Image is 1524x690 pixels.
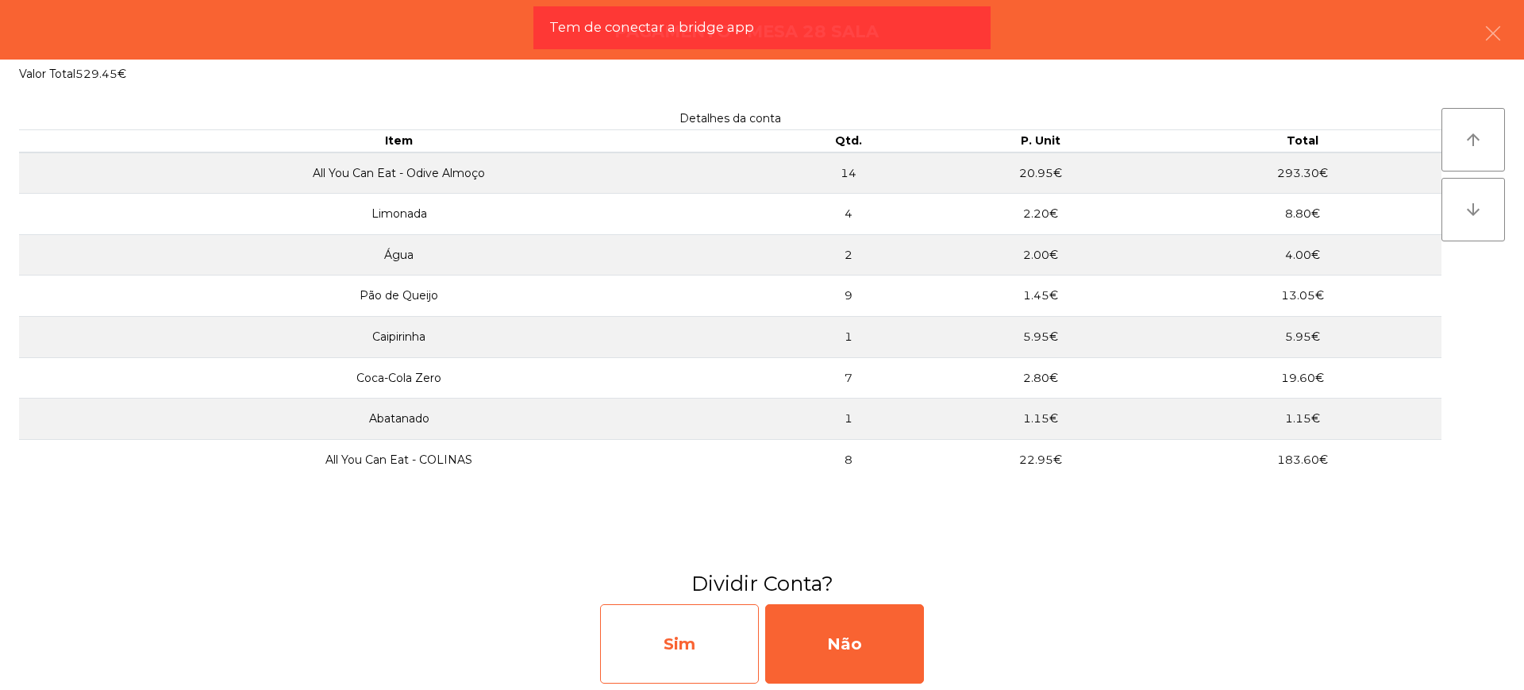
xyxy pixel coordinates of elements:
[918,194,1164,235] td: 2.20€
[918,399,1164,440] td: 1.15€
[918,276,1164,317] td: 1.45€
[600,604,759,684] div: Sim
[779,439,918,480] td: 8
[19,152,779,194] td: All You Can Eat - Odive Almoço
[1441,108,1505,172] button: arrow_upward
[19,67,75,81] span: Valor Total
[549,17,754,37] span: Tem de conectar a bridge app
[19,234,779,276] td: Água
[779,317,918,358] td: 1
[765,604,924,684] div: Não
[19,194,779,235] td: Limonada
[75,67,126,81] span: 529.45€
[918,439,1164,480] td: 22.95€
[1464,200,1483,219] i: arrow_downward
[1441,178,1505,241] button: arrow_downward
[19,399,779,440] td: Abatanado
[918,357,1164,399] td: 2.80€
[1464,130,1483,149] i: arrow_upward
[679,111,781,125] span: Detalhes da conta
[19,130,779,152] th: Item
[779,276,918,317] td: 9
[1164,130,1441,152] th: Total
[1164,152,1441,194] td: 293.30€
[12,569,1512,598] h3: Dividir Conta?
[918,130,1164,152] th: P. Unit
[779,152,918,194] td: 14
[779,357,918,399] td: 7
[1164,276,1441,317] td: 13.05€
[1164,399,1441,440] td: 1.15€
[779,194,918,235] td: 4
[19,317,779,358] td: Caipirinha
[19,357,779,399] td: Coca-Cola Zero
[1164,234,1441,276] td: 4.00€
[779,234,918,276] td: 2
[19,439,779,480] td: All You Can Eat - COLINAS
[1164,439,1441,480] td: 183.60€
[1164,317,1441,358] td: 5.95€
[1164,357,1441,399] td: 19.60€
[779,399,918,440] td: 1
[918,317,1164,358] td: 5.95€
[918,234,1164,276] td: 2.00€
[1164,194,1441,235] td: 8.80€
[918,152,1164,194] td: 20.95€
[19,276,779,317] td: Pão de Queijo
[779,130,918,152] th: Qtd.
